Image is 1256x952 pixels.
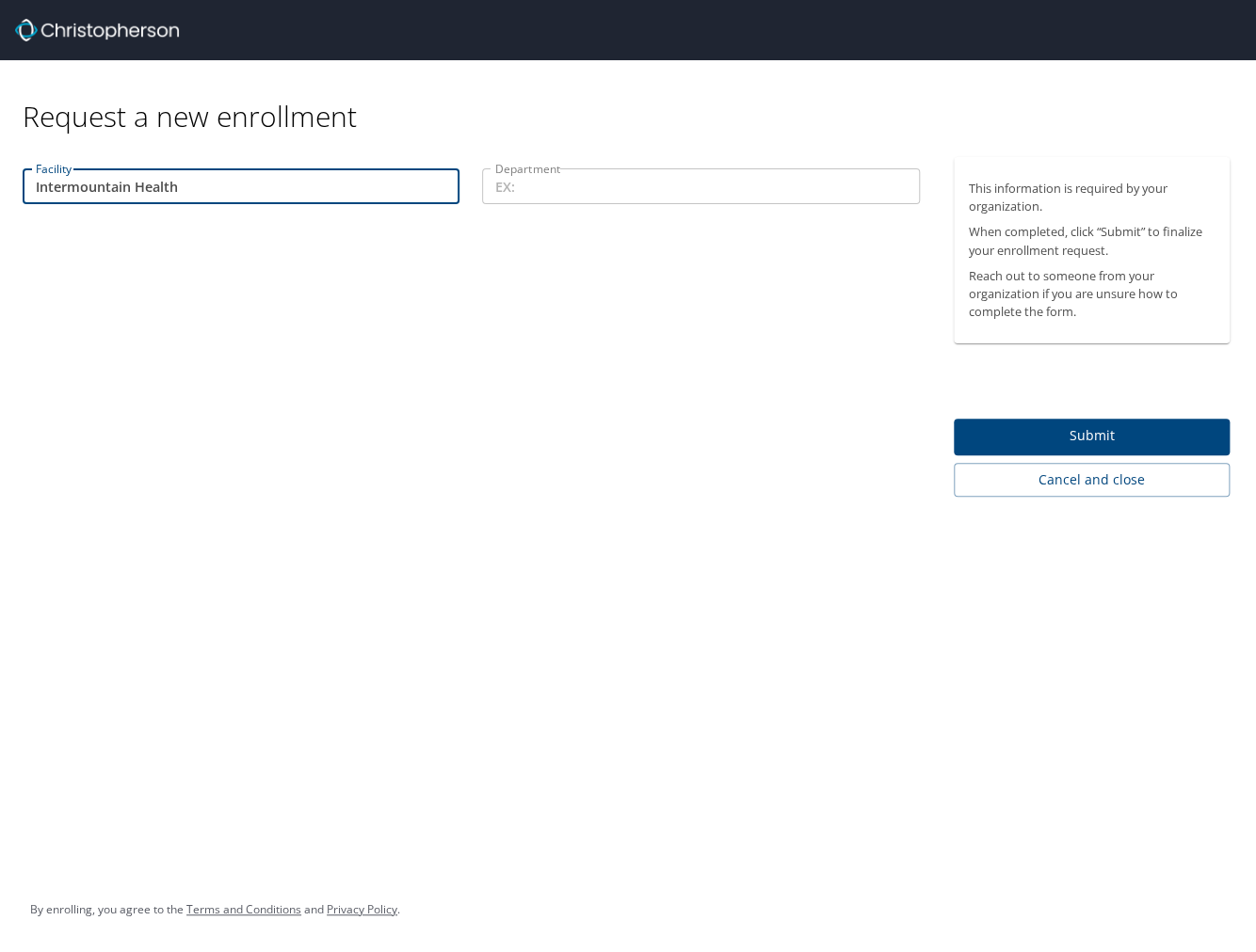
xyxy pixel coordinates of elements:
[15,19,179,41] img: cbt logo
[954,419,1231,455] button: Submit
[327,901,397,917] a: Privacy Policy
[969,223,1216,259] p: When completed, click “Submit” to finalize your enrollment request.
[186,901,301,917] a: Terms and Conditions
[23,168,459,204] input: EX:
[969,424,1216,448] span: Submit
[30,886,400,933] div: By enrolling, you agree to the and .
[23,60,1245,135] div: Request a new enrollment
[969,468,1216,492] span: Cancel and close
[954,463,1231,498] button: Cancel and close
[969,180,1216,215] p: This information is required by your organization.
[482,168,919,204] input: EX:
[969,267,1216,322] p: Reach out to someone from your organization if you are unsure how to complete the form.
